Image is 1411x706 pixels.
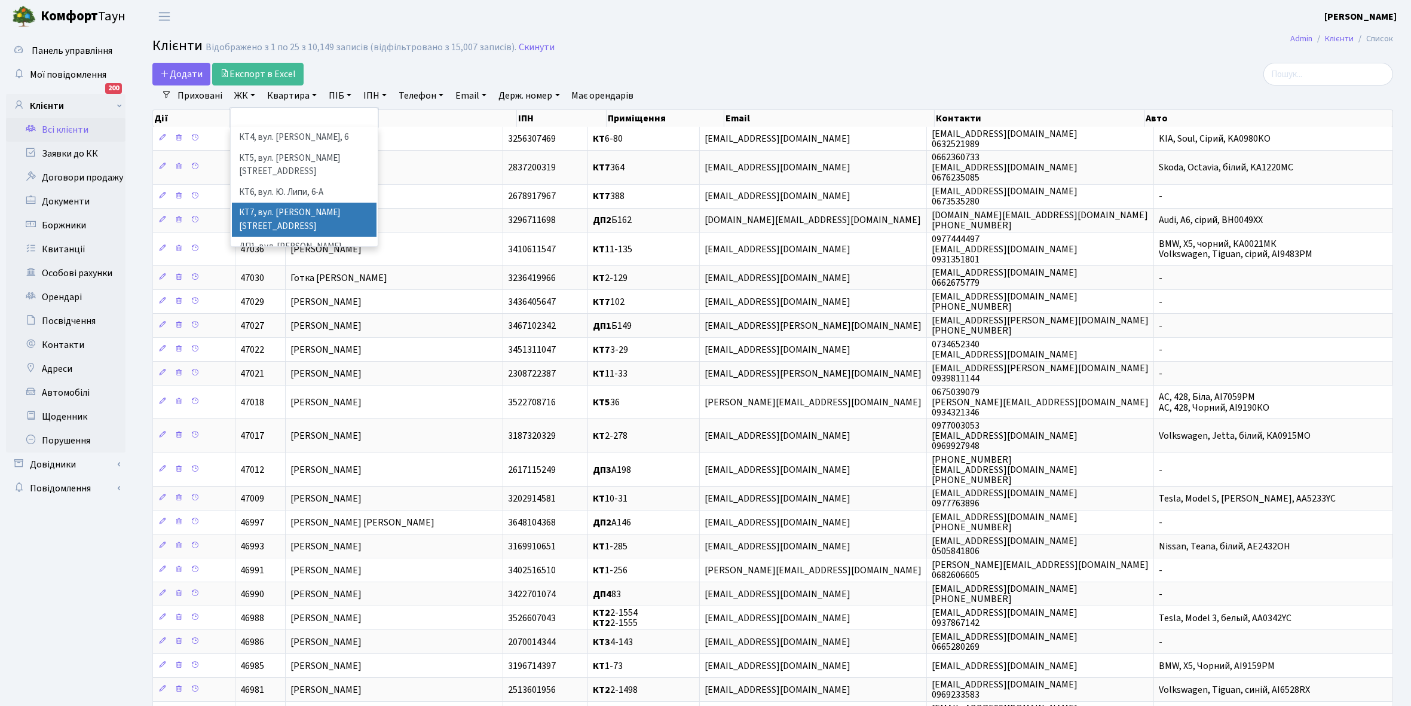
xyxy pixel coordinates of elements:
[240,564,264,577] span: 46991
[1159,190,1162,203] span: -
[935,110,1145,127] th: Контакти
[705,429,850,442] span: [EMAIL_ADDRESS][DOMAIN_NAME]
[508,319,556,332] span: 3467102342
[1159,492,1336,505] span: Tesla, Model S, [PERSON_NAME], AA5233YC
[30,68,106,81] span: Мої повідомлення
[517,110,607,127] th: ІПН
[607,110,724,127] th: Приміщення
[494,85,564,106] a: Держ. номер
[593,540,628,553] span: 1-285
[262,85,322,106] a: Квартира
[240,343,264,356] span: 47022
[593,243,605,256] b: КТ
[6,429,126,453] a: Порушення
[932,209,1148,232] span: [DOMAIN_NAME][EMAIL_ADDRESS][DOMAIN_NAME] [PHONE_NUMBER]
[1324,10,1397,23] b: [PERSON_NAME]
[149,7,179,26] button: Переключити навігацію
[932,582,1078,606] span: [EMAIL_ADDRESS][DOMAIN_NAME] [PHONE_NUMBER]
[1159,540,1290,553] span: Nissan, Teana, білий, AE2432OH
[508,463,556,476] span: 2617115249
[932,314,1149,337] span: [EMAIL_ADDRESS][PERSON_NAME][DOMAIN_NAME] [PHONE_NUMBER]
[1290,32,1312,45] a: Admin
[290,683,362,696] span: [PERSON_NAME]
[1159,429,1311,442] span: Volkswagen, Jetta, білий, КА0915МО
[240,588,264,601] span: 46990
[1159,295,1162,308] span: -
[508,214,556,227] span: 3296711698
[593,516,631,529] span: А146
[6,309,126,333] a: Посвідчення
[705,190,850,203] span: [EMAIL_ADDRESS][DOMAIN_NAME]
[6,63,126,87] a: Мої повідомлення200
[290,540,362,553] span: [PERSON_NAME]
[593,295,610,308] b: КТ7
[932,266,1078,289] span: [EMAIL_ADDRESS][DOMAIN_NAME] 0662675779
[705,319,922,332] span: [EMAIL_ADDRESS][PERSON_NAME][DOMAIN_NAME]
[932,151,1078,184] span: 0662360733 [EMAIL_ADDRESS][DOMAIN_NAME] 0676235085
[290,463,362,476] span: [PERSON_NAME]
[705,683,850,696] span: [EMAIL_ADDRESS][DOMAIN_NAME]
[6,166,126,190] a: Договори продажу
[593,132,623,145] span: 6-80
[593,319,611,332] b: ДП1
[508,683,556,696] span: 2513601956
[593,319,632,332] span: Б149
[1263,63,1393,85] input: Пошук...
[240,540,264,553] span: 46993
[240,243,264,256] span: 47036
[290,612,362,625] span: [PERSON_NAME]
[6,213,126,237] a: Боржники
[1145,110,1394,127] th: Авто
[932,127,1078,151] span: [EMAIL_ADDRESS][DOMAIN_NAME] 0632521989
[152,63,210,85] a: Додати
[508,429,556,442] span: 3187320329
[932,453,1078,487] span: [PHONE_NUMBER] [EMAIL_ADDRESS][DOMAIN_NAME] [PHONE_NUMBER]
[240,295,264,308] span: 47029
[593,606,638,629] span: 2-1554 2-1555
[932,185,1078,208] span: [EMAIL_ADDRESS][DOMAIN_NAME] 0673535280
[1324,10,1397,24] a: [PERSON_NAME]
[593,396,610,409] b: КТ5
[232,237,377,271] li: ДП1, вул. [PERSON_NAME][STREET_ADDRESS]
[232,182,377,203] li: КТ6, вул. Ю. Липи, 6-А
[1159,214,1263,227] span: Audi, A6, сірий, ВН0049ХХ
[394,85,448,106] a: Телефон
[6,237,126,261] a: Квитанції
[508,612,556,625] span: 3526607043
[1159,588,1162,601] span: -
[932,606,1078,629] span: [EMAIL_ADDRESS][DOMAIN_NAME] 0937867142
[1325,32,1354,45] a: Клієнти
[6,118,126,142] a: Всі клієнти
[359,85,391,106] a: ІПН
[290,564,362,577] span: [PERSON_NAME]
[508,343,556,356] span: 3451311047
[232,127,377,148] li: КТ4, вул. [PERSON_NAME], 6
[593,659,623,673] span: 1-73
[705,540,850,553] span: [EMAIL_ADDRESS][DOMAIN_NAME]
[1159,635,1162,649] span: -
[160,68,203,81] span: Додати
[240,271,264,285] span: 47030
[32,44,112,57] span: Панель управління
[593,588,611,601] b: ДП4
[508,190,556,203] span: 2678917967
[932,659,1078,673] span: [EMAIL_ADDRESS][DOMAIN_NAME]
[932,233,1078,266] span: 0977444497 [EMAIL_ADDRESS][DOMAIN_NAME] 0931351801
[593,343,628,356] span: 3-29
[290,492,362,505] span: [PERSON_NAME]
[593,635,610,649] b: КТ3
[41,7,126,27] span: Таун
[705,612,850,625] span: [EMAIL_ADDRESS][DOMAIN_NAME]
[290,271,387,285] span: Готка [PERSON_NAME]
[593,492,628,505] span: 10-31
[593,396,620,409] span: 36
[1159,319,1162,332] span: -
[593,161,610,174] b: КТ7
[1159,132,1271,145] span: KIA, Soul, Сірий, KA0980KO
[6,476,126,500] a: Повідомлення
[593,429,628,442] span: 2-278
[152,35,203,56] span: Клієнти
[1159,271,1162,285] span: -
[105,83,122,94] div: 200
[1159,391,1269,414] span: AC, 428, Біла, АІ7059РМ AC, 428, Чорний, АІ9190КО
